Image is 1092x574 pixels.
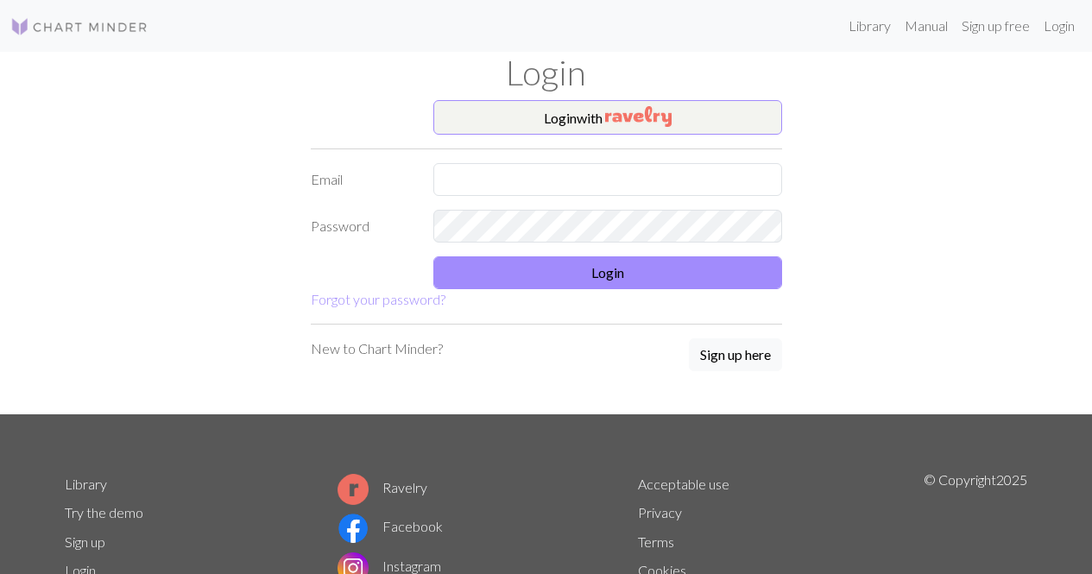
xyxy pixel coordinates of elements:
[10,16,148,37] img: Logo
[54,52,1038,93] h1: Login
[311,338,443,359] p: New to Chart Minder?
[65,476,107,492] a: Library
[638,533,674,550] a: Terms
[338,513,369,544] img: Facebook logo
[898,9,955,43] a: Manual
[842,9,898,43] a: Library
[638,504,682,520] a: Privacy
[338,558,441,574] a: Instagram
[689,338,782,373] a: Sign up here
[955,9,1037,43] a: Sign up free
[300,163,424,196] label: Email
[65,504,143,520] a: Try the demo
[300,210,424,243] label: Password
[605,106,672,127] img: Ravelry
[689,338,782,371] button: Sign up here
[311,291,445,307] a: Forgot your password?
[638,476,729,492] a: Acceptable use
[1037,9,1082,43] a: Login
[338,474,369,505] img: Ravelry logo
[433,256,782,289] button: Login
[338,518,443,534] a: Facebook
[433,100,782,135] button: Loginwith
[338,479,427,495] a: Ravelry
[65,533,105,550] a: Sign up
